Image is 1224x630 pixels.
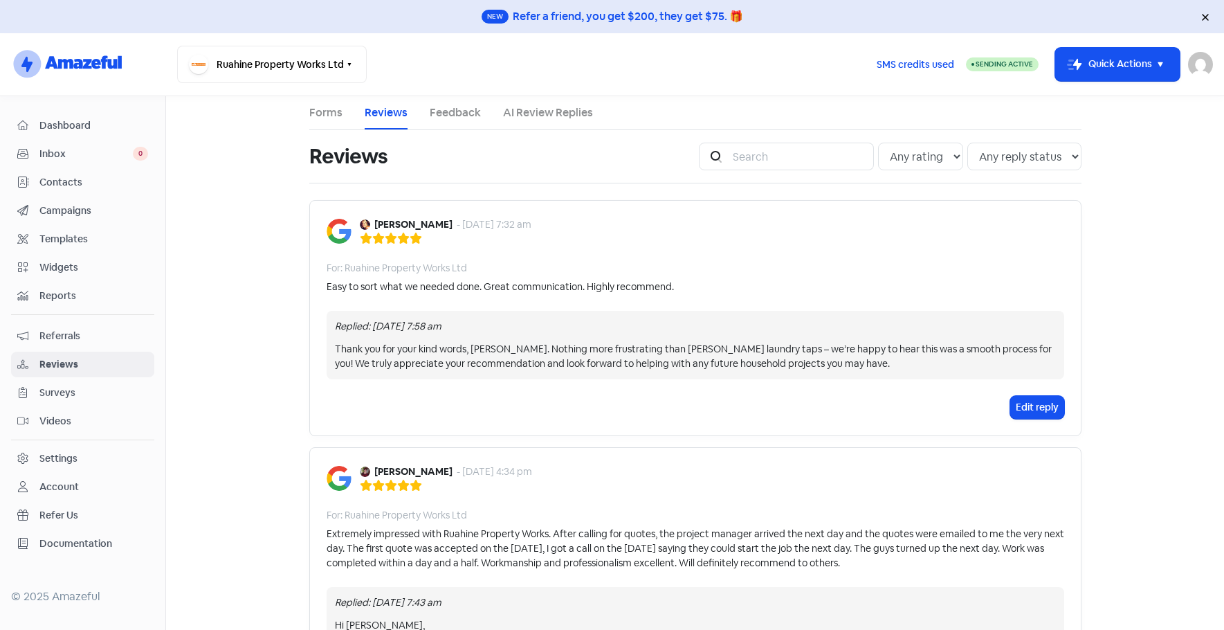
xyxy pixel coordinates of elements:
[39,175,148,190] span: Contacts
[39,260,148,275] span: Widgets
[966,56,1039,73] a: Sending Active
[11,446,154,471] a: Settings
[11,380,154,406] a: Surveys
[374,465,453,479] b: [PERSON_NAME]
[327,466,351,491] img: Image
[39,508,148,523] span: Refer Us
[457,217,531,232] div: - [DATE] 7:32 am
[39,147,133,161] span: Inbox
[11,113,154,138] a: Dashboard
[39,386,148,400] span: Surveys
[335,342,1056,371] div: Thank you for your kind words, [PERSON_NAME]. Nothing more frustrating than [PERSON_NAME] laundry...
[11,588,154,605] div: © 2025 Amazeful
[11,198,154,224] a: Campaigns
[39,480,79,494] div: Account
[177,46,367,83] button: Ruahine Property Works Ltd
[327,508,467,523] div: For: Ruahine Property Works Ltd
[724,143,874,170] input: Search
[39,118,148,133] span: Dashboard
[430,105,481,121] a: Feedback
[1166,575,1210,616] iframe: chat widget
[360,219,370,230] img: Avatar
[39,329,148,343] span: Referrals
[39,451,77,466] div: Settings
[1055,48,1180,81] button: Quick Actions
[457,465,532,479] div: - [DATE] 4:34 pm
[39,232,148,246] span: Templates
[976,60,1033,69] span: Sending Active
[11,141,154,167] a: Inbox 0
[11,170,154,195] a: Contacts
[309,134,388,179] h1: Reviews
[11,408,154,434] a: Videos
[39,204,148,218] span: Campaigns
[513,8,743,25] div: Refer a friend, you get $200, they get $75. 🎁
[865,56,966,71] a: SMS credits used
[1188,52,1213,77] img: User
[877,57,954,72] span: SMS credits used
[327,219,351,244] img: Image
[11,352,154,377] a: Reviews
[11,226,154,252] a: Templates
[39,414,148,429] span: Videos
[365,105,408,121] a: Reviews
[360,467,370,477] img: Avatar
[11,474,154,500] a: Account
[1010,396,1064,419] button: Edit reply
[327,527,1064,570] div: Extremely impressed with Ruahine Property Works. After calling for quotes, the project manager ar...
[335,596,441,609] i: Replied: [DATE] 7:43 am
[482,10,509,24] span: New
[133,147,148,161] span: 0
[374,217,453,232] b: [PERSON_NAME]
[11,323,154,349] a: Referrals
[327,280,674,294] div: Easy to sort what we needed done. Great communication. Highly recommend.
[39,357,148,372] span: Reviews
[309,105,342,121] a: Forms
[11,283,154,309] a: Reports
[327,261,467,276] div: For: Ruahine Property Works Ltd
[11,503,154,528] a: Refer Us
[39,289,148,303] span: Reports
[11,255,154,280] a: Widgets
[503,105,593,121] a: AI Review Replies
[39,537,148,551] span: Documentation
[335,320,441,332] i: Replied: [DATE] 7:58 am
[11,531,154,557] a: Documentation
